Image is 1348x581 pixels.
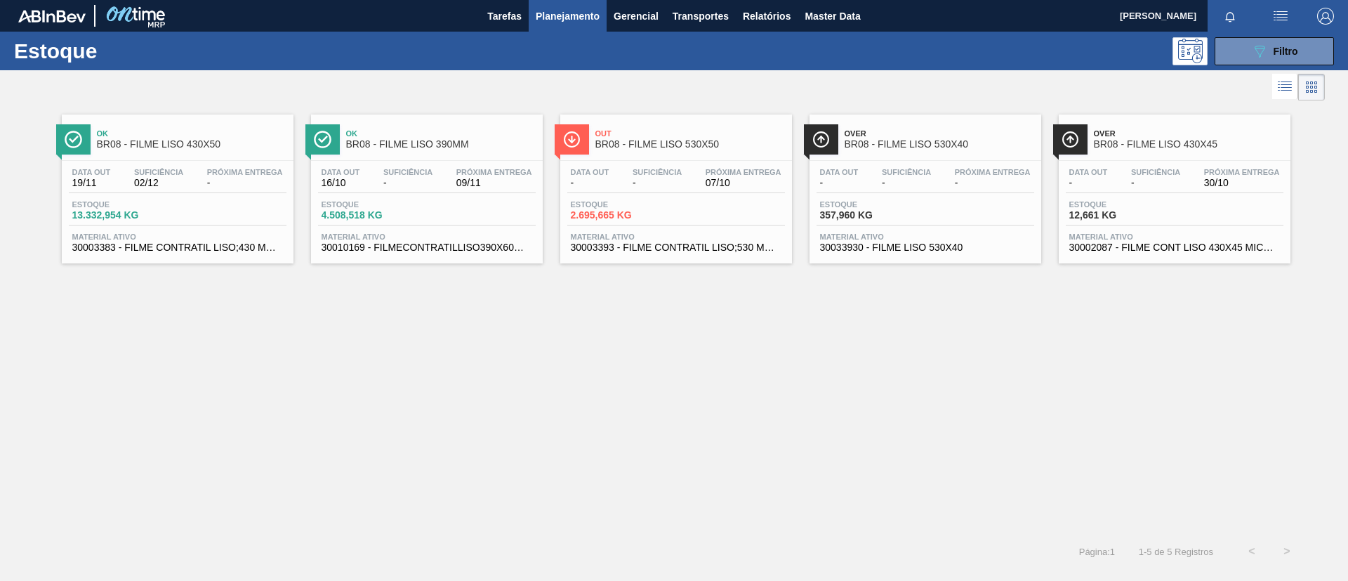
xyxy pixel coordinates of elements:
[743,8,791,25] span: Relatórios
[1048,104,1297,263] a: ÍconeOverBR08 - FILME LISO 430X45Data out-Suficiência-Próxima Entrega30/10Estoque12,661 KGMateria...
[820,210,918,221] span: 357,960 KG
[1094,139,1283,150] span: BR08 - FILME LISO 430X45
[1062,131,1079,148] img: Ícone
[799,104,1048,263] a: ÍconeOverBR08 - FILME LISO 530X40Data out-Suficiência-Próxima Entrega-Estoque357,960 KGMaterial a...
[955,168,1031,176] span: Próxima Entrega
[1298,74,1325,100] div: Visão em Cards
[383,178,432,188] span: -
[51,104,300,263] a: ÍconeOkBR08 - FILME LISO 430X50Data out19/11Suficiência02/12Próxima Entrega-Estoque13.332,954 KGM...
[456,168,532,176] span: Próxima Entrega
[820,168,859,176] span: Data out
[882,168,931,176] span: Suficiência
[571,178,609,188] span: -
[72,210,171,221] span: 13.332,954 KG
[633,178,682,188] span: -
[1269,534,1304,569] button: >
[1131,168,1180,176] span: Suficiência
[1204,168,1280,176] span: Próxima Entrega
[456,178,532,188] span: 09/11
[563,131,581,148] img: Ícone
[72,200,171,209] span: Estoque
[820,233,1031,241] span: Material ativo
[207,178,283,188] span: -
[97,129,286,138] span: Ok
[820,200,918,209] span: Estoque
[322,168,360,176] span: Data out
[322,210,420,221] span: 4.508,518 KG
[18,10,86,22] img: TNhmsLtSVTkK8tSr43FrP2fwEKptu5GPRR3wAAAABJRU5ErkJggg==
[97,139,286,150] span: BR08 - FILME LISO 430X50
[595,129,785,138] span: Out
[65,131,82,148] img: Ícone
[1069,178,1108,188] span: -
[1069,168,1108,176] span: Data out
[633,168,682,176] span: Suficiência
[1215,37,1334,65] button: Filtro
[1234,534,1269,569] button: <
[820,178,859,188] span: -
[1204,178,1280,188] span: 30/10
[571,210,669,221] span: 2.695,665 KG
[322,242,532,253] span: 30010169 - FILMECONTRATILLISO390X60MICRA;FILME
[1272,8,1289,25] img: userActions
[1172,37,1208,65] div: Pogramando: nenhum usuário selecionado
[1317,8,1334,25] img: Logout
[571,242,781,253] span: 30003393 - FILME CONTRATIL LISO;530 MM;50 MICRA;
[314,131,331,148] img: Ícone
[72,233,283,241] span: Material ativo
[72,178,111,188] span: 19/11
[706,178,781,188] span: 07/10
[955,178,1031,188] span: -
[346,129,536,138] span: Ok
[322,178,360,188] span: 16/10
[673,8,729,25] span: Transportes
[820,242,1031,253] span: 30033930 - FILME LISO 530X40
[1079,547,1115,557] span: Página : 1
[1208,6,1253,26] button: Notificações
[134,178,183,188] span: 02/12
[595,139,785,150] span: BR08 - FILME LISO 530X50
[1131,178,1180,188] span: -
[845,139,1034,150] span: BR08 - FILME LISO 530X40
[845,129,1034,138] span: Over
[1272,74,1298,100] div: Visão em Lista
[134,168,183,176] span: Suficiência
[72,168,111,176] span: Data out
[536,8,600,25] span: Planejamento
[207,168,283,176] span: Próxima Entrega
[1069,200,1168,209] span: Estoque
[346,139,536,150] span: BR08 - FILME LISO 390MM
[571,168,609,176] span: Data out
[550,104,799,263] a: ÍconeOutBR08 - FILME LISO 530X50Data out-Suficiência-Próxima Entrega07/10Estoque2.695,665 KGMater...
[805,8,860,25] span: Master Data
[1069,242,1280,253] span: 30002087 - FILME CONT LISO 430X45 MICRAS
[300,104,550,263] a: ÍconeOkBR08 - FILME LISO 390MMData out16/10Suficiência-Próxima Entrega09/11Estoque4.508,518 KGMat...
[1069,210,1168,221] span: 12,661 KG
[1094,129,1283,138] span: Over
[1069,233,1280,241] span: Material ativo
[1274,46,1298,57] span: Filtro
[1136,547,1213,557] span: 1 - 5 de 5 Registros
[14,43,224,59] h1: Estoque
[322,233,532,241] span: Material ativo
[487,8,522,25] span: Tarefas
[322,200,420,209] span: Estoque
[614,8,659,25] span: Gerencial
[72,242,283,253] span: 30003383 - FILME CONTRATIL LISO;430 MM;50 MICRA;;;
[383,168,432,176] span: Suficiência
[706,168,781,176] span: Próxima Entrega
[812,131,830,148] img: Ícone
[571,200,669,209] span: Estoque
[882,178,931,188] span: -
[571,233,781,241] span: Material ativo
